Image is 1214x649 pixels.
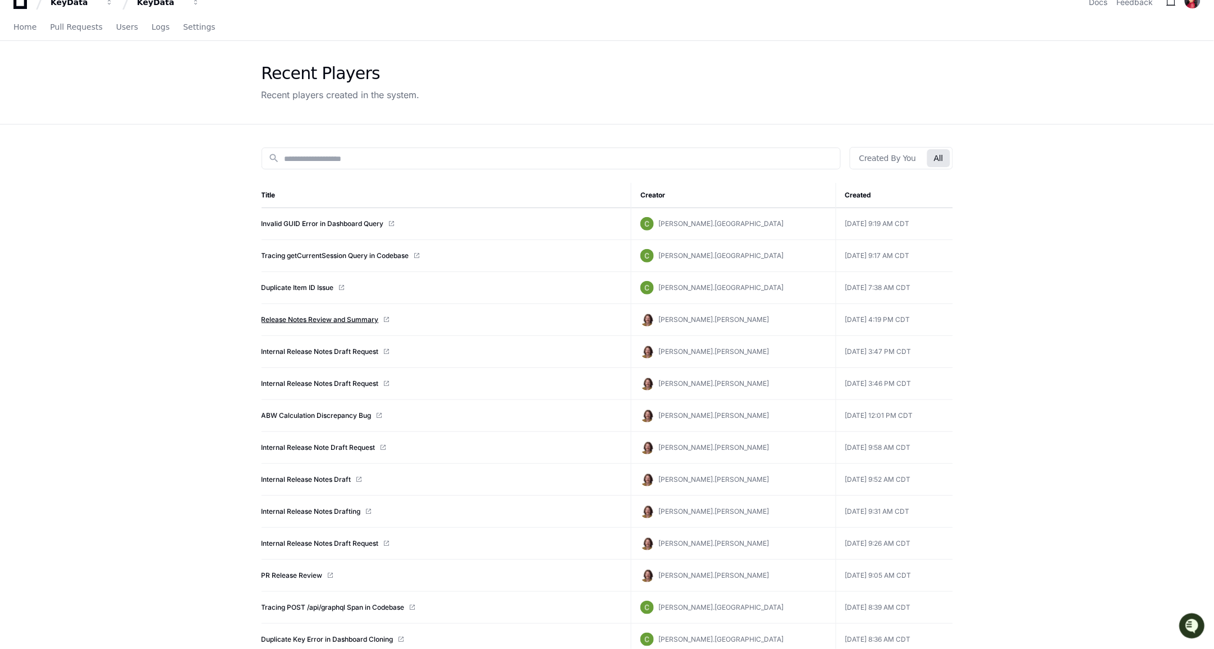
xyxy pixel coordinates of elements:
[640,409,654,422] img: ACg8ocLxjWwHaTxEAox3-XWut-danNeJNGcmSgkd_pWXDZ2crxYdQKg=s96-c
[262,315,379,324] a: Release Notes Review and Summary
[658,635,784,643] span: [PERSON_NAME].[GEOGRAPHIC_DATA]
[183,15,215,40] a: Settings
[262,379,379,388] a: Internal Release Notes Draft Request
[836,464,953,496] td: [DATE] 9:52 AM CDT
[836,208,953,240] td: [DATE] 9:19 AM CDT
[640,249,654,263] img: ACg8ocIMhgArYgx6ZSQUNXU5thzs6UsPf9rb_9nFAWwzqr8JC4dkNA=s96-c
[658,251,784,260] span: [PERSON_NAME].[GEOGRAPHIC_DATA]
[836,240,953,272] td: [DATE] 9:17 AM CDT
[11,140,29,158] img: Animesh Koratana
[152,15,169,40] a: Logs
[658,411,769,420] span: [PERSON_NAME].[PERSON_NAME]
[836,592,953,624] td: [DATE] 8:39 AM CDT
[11,45,204,63] div: Welcome
[262,475,351,484] a: Internal Release Notes Draft
[152,24,169,30] span: Logs
[640,345,654,358] img: ACg8ocLxjWwHaTxEAox3-XWut-danNeJNGcmSgkd_pWXDZ2crxYdQKg=s96-c
[183,24,215,30] span: Settings
[262,63,420,84] div: Recent Players
[269,153,280,164] mat-icon: search
[640,441,654,454] img: ACg8ocLxjWwHaTxEAox3-XWut-danNeJNGcmSgkd_pWXDZ2crxYdQKg=s96-c
[191,87,204,100] button: Start new chat
[836,400,953,432] td: [DATE] 12:01 PM CDT
[24,84,44,104] img: 7525507653686_35a1cc9e00a5807c6d71_72.png
[50,24,102,30] span: Pull Requests
[658,315,769,324] span: [PERSON_NAME].[PERSON_NAME]
[658,475,769,484] span: [PERSON_NAME].[PERSON_NAME]
[174,120,204,134] button: See all
[262,603,405,612] a: Tracing POST /api/graphql Span in Codebase
[640,217,654,231] img: ACg8ocIMhgArYgx6ZSQUNXU5thzs6UsPf9rb_9nFAWwzqr8JC4dkNA=s96-c
[262,183,631,208] th: Title
[262,539,379,548] a: Internal Release Notes Draft Request
[927,149,950,167] button: All
[262,347,379,356] a: Internal Release Notes Draft Request
[640,313,654,326] img: ACg8ocLxjWwHaTxEAox3-XWut-danNeJNGcmSgkd_pWXDZ2crxYdQKg=s96-c
[262,88,420,102] div: Recent players created in the system.
[11,122,75,131] div: Past conversations
[262,571,323,580] a: PR Release Review
[112,176,136,184] span: Pylon
[116,24,138,30] span: Users
[93,150,97,159] span: •
[640,505,654,518] img: ACg8ocLxjWwHaTxEAox3-XWut-danNeJNGcmSgkd_pWXDZ2crxYdQKg=s96-c
[99,150,122,159] span: [DATE]
[836,183,953,208] th: Created
[262,283,334,292] a: Duplicate Item ID Issue
[640,281,654,294] img: ACg8ocIMhgArYgx6ZSQUNXU5thzs6UsPf9rb_9nFAWwzqr8JC4dkNA=s96-c
[640,633,654,646] img: ACg8ocIMhgArYgx6ZSQUNXU5thzs6UsPf9rb_9nFAWwzqr8JC4dkNA=s96-c
[658,603,784,611] span: [PERSON_NAME].[GEOGRAPHIC_DATA]
[836,432,953,464] td: [DATE] 9:58 AM CDT
[853,149,923,167] button: Created By You
[79,175,136,184] a: Powered byPylon
[262,411,372,420] a: ABW Calculation Discrepancy Bug
[262,507,361,516] a: Internal Release Notes Drafting
[22,151,31,160] img: 1756235613930-3d25f9e4-fa56-45dd-b3ad-e072dfbd1548
[50,15,102,40] a: Pull Requests
[13,24,36,30] span: Home
[836,336,953,368] td: [DATE] 3:47 PM CDT
[836,304,953,336] td: [DATE] 4:19 PM CDT
[658,507,769,515] span: [PERSON_NAME].[PERSON_NAME]
[11,84,31,104] img: 1756235613930-3d25f9e4-fa56-45dd-b3ad-e072dfbd1548
[11,11,34,34] img: PlayerZero
[262,219,384,228] a: Invalid GUID Error in Dashboard Query
[658,571,769,579] span: [PERSON_NAME].[PERSON_NAME]
[836,528,953,560] td: [DATE] 9:26 AM CDT
[640,537,654,550] img: ACg8ocLxjWwHaTxEAox3-XWut-danNeJNGcmSgkd_pWXDZ2crxYdQKg=s96-c
[836,560,953,592] td: [DATE] 9:05 AM CDT
[640,377,654,390] img: ACg8ocLxjWwHaTxEAox3-XWut-danNeJNGcmSgkd_pWXDZ2crxYdQKg=s96-c
[640,601,654,614] img: ACg8ocIMhgArYgx6ZSQUNXU5thzs6UsPf9rb_9nFAWwzqr8JC4dkNA=s96-c
[658,347,769,356] span: [PERSON_NAME].[PERSON_NAME]
[640,569,654,582] img: ACg8ocLxjWwHaTxEAox3-XWut-danNeJNGcmSgkd_pWXDZ2crxYdQKg=s96-c
[658,443,769,452] span: [PERSON_NAME].[PERSON_NAME]
[262,443,375,452] a: Internal Release Note Draft Request
[13,15,36,40] a: Home
[262,635,393,644] a: Duplicate Key Error in Dashboard Cloning
[836,272,953,304] td: [DATE] 7:38 AM CDT
[262,251,409,260] a: Tracing getCurrentSession Query in Codebase
[658,539,769,547] span: [PERSON_NAME].[PERSON_NAME]
[658,283,784,292] span: [PERSON_NAME].[GEOGRAPHIC_DATA]
[35,150,91,159] span: [PERSON_NAME]
[51,95,154,104] div: We're available if you need us!
[658,219,784,228] span: [PERSON_NAME].[GEOGRAPHIC_DATA]
[836,368,953,400] td: [DATE] 3:46 PM CDT
[658,379,769,388] span: [PERSON_NAME].[PERSON_NAME]
[1178,612,1208,642] iframe: Open customer support
[116,15,138,40] a: Users
[640,473,654,486] img: ACg8ocLxjWwHaTxEAox3-XWut-danNeJNGcmSgkd_pWXDZ2crxYdQKg=s96-c
[631,183,836,208] th: Creator
[836,496,953,528] td: [DATE] 9:31 AM CDT
[51,84,184,95] div: Start new chat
